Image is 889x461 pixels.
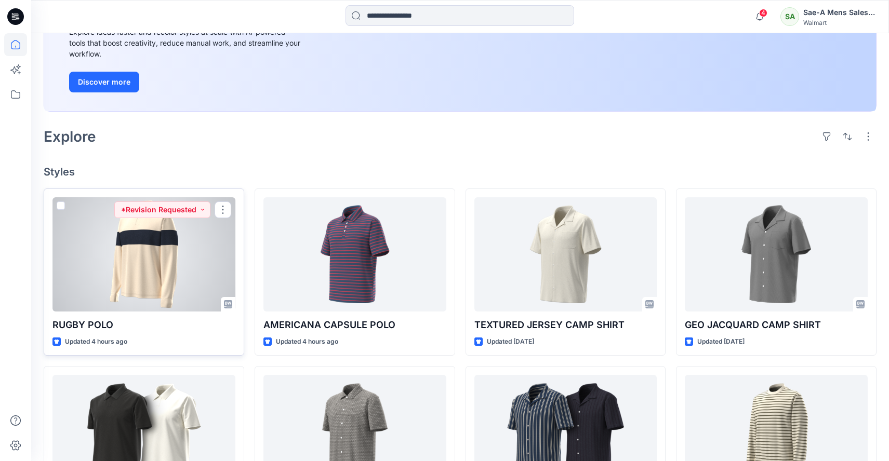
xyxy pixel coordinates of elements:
p: GEO JACQUARD CAMP SHIRT [685,318,868,332]
div: Explore ideas faster and recolor styles at scale with AI-powered tools that boost creativity, red... [69,26,303,59]
div: SA [780,7,799,26]
p: AMERICANA CAPSULE POLO [263,318,446,332]
a: RUGBY POLO [52,197,235,311]
button: Discover more [69,72,139,92]
span: 4 [759,9,767,17]
div: Sae-A Mens Sales Team [803,6,876,19]
p: Updated 4 hours ago [65,336,127,347]
h2: Explore [44,128,96,145]
p: Updated 4 hours ago [276,336,338,347]
div: Walmart [803,19,876,26]
a: AMERICANA CAPSULE POLO [263,197,446,311]
p: RUGBY POLO [52,318,235,332]
a: Discover more [69,72,303,92]
a: TEXTURED JERSEY CAMP SHIRT [474,197,657,311]
p: TEXTURED JERSEY CAMP SHIRT [474,318,657,332]
p: Updated [DATE] [487,336,534,347]
a: GEO JACQUARD CAMP SHIRT [685,197,868,311]
p: Updated [DATE] [697,336,745,347]
h4: Styles [44,166,877,178]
